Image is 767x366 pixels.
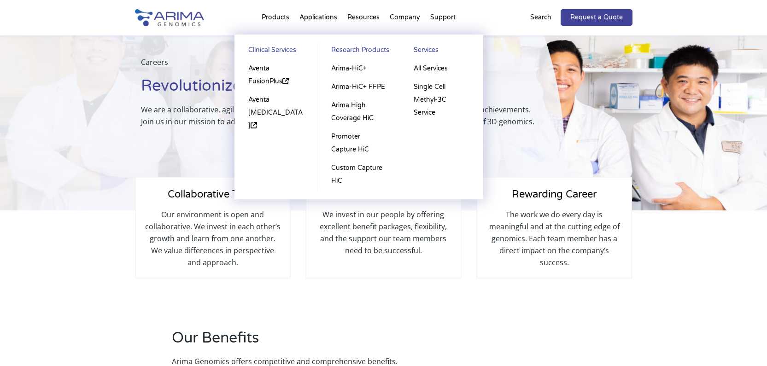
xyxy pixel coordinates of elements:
[327,96,391,128] a: Arima High Coverage HiC
[327,128,391,159] a: Promoter Capture HiC
[327,44,391,59] a: Research Products
[327,59,391,78] a: Arima-HiC+
[244,44,308,59] a: Clinical Services
[409,59,474,78] a: All Services
[327,159,391,190] a: Custom Capture HiC
[316,209,451,256] p: We invest in our people by offering excellent benefit packages, flexibility, and the support our ...
[530,12,551,23] p: Search
[141,76,541,104] h1: Revolutionize Genomics with Us
[561,9,632,26] a: Request a Quote
[409,78,474,122] a: Single Cell Methyl-3C Service
[141,56,541,76] p: Careers
[244,59,308,91] a: Aventa FusionPlus
[486,209,622,268] p: The work we do every day is meaningful and at the cutting edge of genomics. Each team member has ...
[168,188,258,200] span: Collaborative Team
[172,328,501,355] h2: Our Benefits
[512,188,597,200] span: Rewarding Career
[327,78,391,96] a: Arima-HiC+ FFPE
[244,91,308,135] a: Aventa [MEDICAL_DATA]
[409,44,474,59] a: Services
[141,104,541,128] p: We are a collaborative, agile, and inclusive team that thrives on learning and celebrating scient...
[341,188,426,200] span: Excellent Benefits
[145,209,281,268] p: Our environment is open and collaborative. We invest in each other’s growth and learn from one an...
[135,9,204,26] img: Arima-Genomics-logo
